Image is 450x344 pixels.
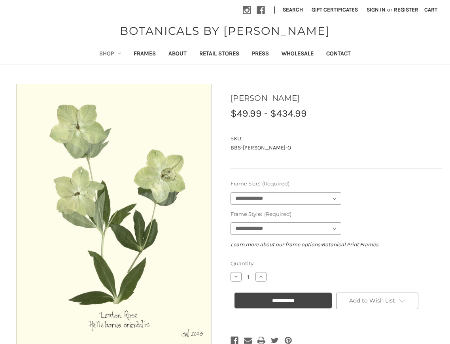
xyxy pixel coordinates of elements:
a: Contact [320,45,357,64]
small: (Required) [262,180,289,187]
a: Press [246,45,275,64]
label: Quantity: [231,260,442,268]
span: or [386,6,393,14]
a: Retail Stores [193,45,246,64]
h1: [PERSON_NAME] [231,92,442,104]
li: | [270,4,278,17]
small: (Required) [264,211,291,217]
a: Shop [93,45,128,64]
span: Cart [424,6,437,13]
a: About [162,45,193,64]
label: Frame Style: [231,210,442,218]
dd: BBS-[PERSON_NAME]-O [231,144,442,152]
p: Learn more about our frame options: [231,240,442,249]
span: $49.99 - $434.99 [231,108,307,119]
a: Wholesale [275,45,320,64]
span: Add to Wish List [349,297,395,304]
a: Add to Wish List [336,293,418,309]
label: Frame Size: [231,180,442,188]
dt: SKU: [231,135,440,143]
a: Botanical Print Frames [321,241,378,248]
a: BOTANICALS BY [PERSON_NAME] [116,23,334,39]
a: Frames [127,45,162,64]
